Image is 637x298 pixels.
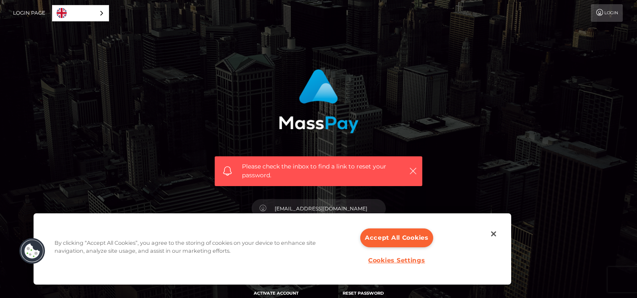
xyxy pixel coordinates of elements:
a: Login Page [13,4,45,22]
a: Login [591,4,623,22]
input: E-mail... [267,199,386,218]
span: Please check the inbox to find a link to reset your password. [242,162,395,180]
img: MassPay Login [279,69,359,133]
button: Cookies Settings [363,251,430,269]
div: By clicking “Accept All Cookies”, you agree to the storing of cookies on your device to enhance s... [55,239,339,259]
div: Language [52,5,109,21]
div: Cookie banner [34,213,511,285]
aside: Language selected: English [52,5,109,21]
a: Activate Account [254,290,299,296]
a: Reset Password [343,290,384,296]
a: English [52,5,109,21]
button: Accept All Cookies [360,228,433,247]
button: Cookies [19,238,46,264]
div: Privacy [34,213,511,285]
button: Close [484,225,503,243]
